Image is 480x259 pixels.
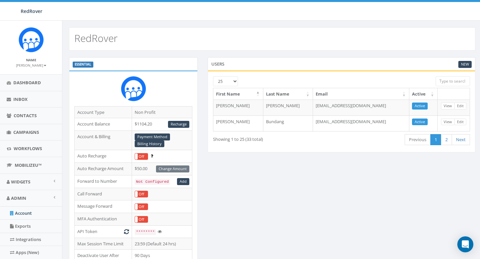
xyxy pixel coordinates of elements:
a: Next [452,134,470,145]
code: Not Configured [135,179,170,185]
div: OnOff [135,216,148,223]
td: Call Forward [75,188,132,200]
td: $50.00 [132,163,192,175]
span: Widgets [11,179,30,185]
span: Contacts [14,113,37,119]
div: OnOff [135,203,148,210]
td: MFA Authentication [75,213,132,226]
label: Off [135,216,148,223]
small: [PERSON_NAME] [16,63,46,68]
span: MobilizeU™ [15,162,42,168]
th: First Name: activate to sort column descending [213,88,263,100]
small: Name [26,58,36,62]
a: 2 [441,134,452,145]
a: Edit [454,103,466,110]
div: OnOff [135,153,148,160]
a: Recharge [168,121,189,128]
a: Active [412,119,428,126]
span: Campaigns [13,129,39,135]
a: Previous [405,134,431,145]
label: ESSENTIAL [73,62,93,68]
td: Message Forward [75,200,132,213]
div: OnOff [135,191,148,198]
i: Generate New Token [124,229,129,234]
div: Open Intercom Messenger [457,236,473,252]
td: Non Profit [132,106,192,118]
input: Type to search [436,76,470,86]
div: Showing 1 to 25 (33 total) [213,133,314,142]
span: Inbox [13,96,28,102]
td: Account Balance [75,118,132,131]
a: New [458,61,472,68]
td: Account Type [75,106,132,118]
td: [EMAIL_ADDRESS][DOMAIN_NAME] [313,100,409,116]
td: [PERSON_NAME] [213,116,263,131]
th: Email: activate to sort column ascending [313,88,409,100]
td: [EMAIL_ADDRESS][DOMAIN_NAME] [313,116,409,131]
span: Workflows [14,145,42,151]
div: Users [208,57,475,71]
th: Last Name: activate to sort column ascending [263,88,313,100]
h2: RedRover [74,33,118,44]
span: Enable to prevent campaign failure. [151,153,153,159]
td: Forward to Number [75,175,132,188]
a: Add [177,178,189,185]
a: 1 [430,134,441,145]
a: View [441,119,455,126]
td: $1104.20 [132,118,192,131]
td: Auto Recharge Amount [75,163,132,175]
img: Rally_Corp_Icon.png [19,27,44,52]
span: Dashboard [13,80,41,86]
td: API Token [75,226,132,238]
a: Billing History [135,140,164,147]
label: Off [135,204,148,210]
span: RedRover [21,8,42,14]
th: Active: activate to sort column ascending [409,88,438,100]
a: Active [412,103,428,110]
a: View [441,103,455,110]
td: Bundang [263,116,313,131]
img: Rally_Corp_Icon.png [121,76,146,101]
label: Off [135,153,148,160]
td: 23:59 (Default 24 hrs) [132,238,192,250]
td: [PERSON_NAME] [213,100,263,116]
a: Payment Method [135,133,170,140]
span: Admin [11,195,26,201]
td: Auto Recharge [75,150,132,163]
a: [PERSON_NAME] [16,62,46,68]
td: Account & Billing [75,130,132,150]
td: [PERSON_NAME] [263,100,313,116]
td: Max Session Time Limit [75,238,132,250]
a: Edit [454,119,466,126]
label: Off [135,191,148,197]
